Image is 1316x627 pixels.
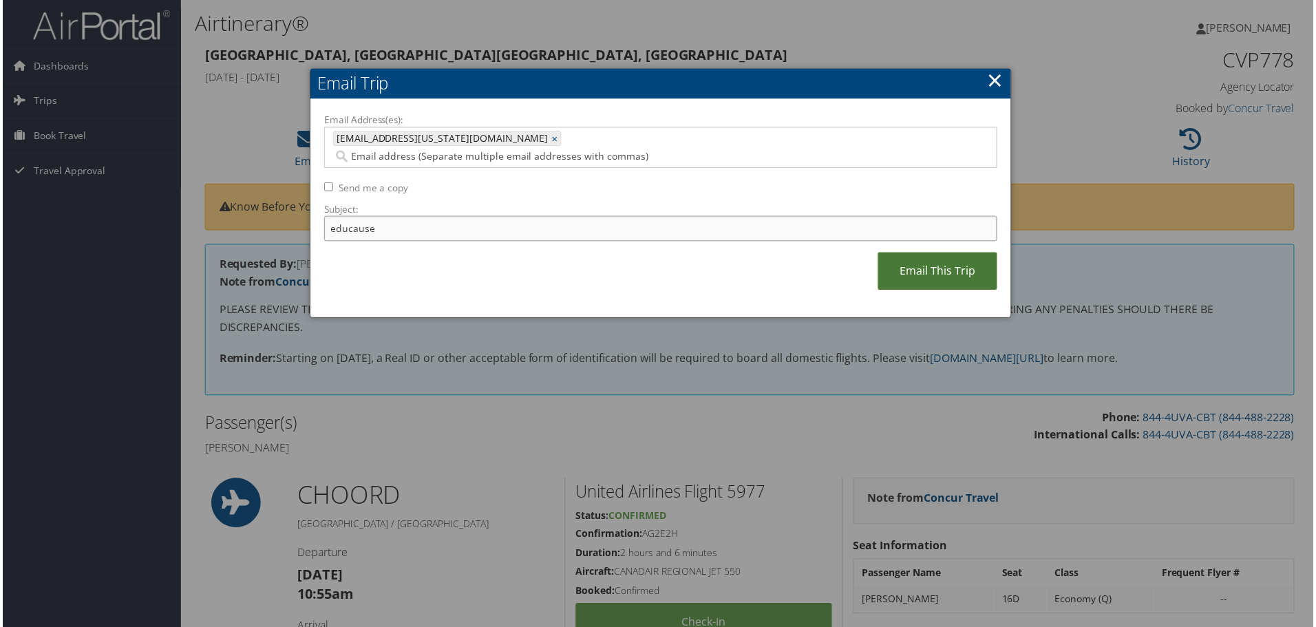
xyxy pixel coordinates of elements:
span: [EMAIL_ADDRESS][US_STATE][DOMAIN_NAME] [332,132,548,146]
label: Email Address(es): [323,114,999,127]
input: Email address (Separate multiple email addresses with commas) [332,150,875,164]
a: × [989,67,1005,94]
a: × [551,132,560,146]
h2: Email Trip [309,69,1012,99]
input: Add a short subject for the email [323,217,999,242]
label: Subject: [323,203,999,217]
label: Send me a copy [337,182,407,195]
a: Email This Trip [879,253,999,291]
